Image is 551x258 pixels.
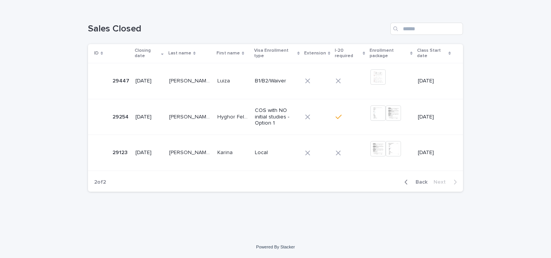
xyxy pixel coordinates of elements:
button: Next [430,179,463,186]
h1: Sales Closed [88,23,387,35]
p: 29447 [112,76,131,84]
p: [DATE] [418,150,451,156]
span: Next [434,179,450,185]
tr: 2944729447 [DATE][PERSON_NAME] [PERSON_NAME][PERSON_NAME] [PERSON_NAME] LuizaLuiza B1/B2/Waiver[D... [88,63,463,99]
button: Back [398,179,430,186]
p: Class Start date [417,46,447,61]
p: CABRAL KIRCHHOF [169,76,213,84]
p: Visa Enrollment type [254,46,295,61]
tr: 2925429254 [DATE][PERSON_NAME] [PERSON_NAME] [PERSON_NAME][PERSON_NAME] [PERSON_NAME] [PERSON_NAM... [88,99,463,135]
p: [DATE] [418,78,451,84]
p: Enrollment package [370,46,408,61]
p: SIMOES PIRES DE SOUSA [169,112,213,120]
p: 29123 [112,148,129,156]
p: First name [217,49,240,58]
a: Powered By Stacker [256,245,295,249]
p: Karina [217,148,234,156]
p: I-20 required [335,46,360,61]
p: Local [255,150,297,156]
p: 2 of 2 [88,173,112,192]
p: Last name [168,49,191,58]
p: Extension [304,49,326,58]
p: Luiza [217,76,231,84]
p: Closing date [135,46,159,61]
p: ID [94,49,99,58]
tr: 2912329123 [DATE][PERSON_NAME] [PERSON_NAME][PERSON_NAME] [PERSON_NAME] KarinaKarina Local[DATE] [88,135,463,171]
p: B1/B2/Waiver [255,78,297,84]
p: [DATE] [135,150,163,156]
p: Hyghor Felype [217,112,250,120]
p: [DATE] [135,78,163,84]
input: Search [390,23,463,35]
p: COS with NO initial studies - Option 1 [255,107,297,127]
p: ABRANTES DE MELLO [169,148,213,156]
p: [DATE] [135,114,163,120]
p: 29254 [112,112,130,120]
p: [DATE] [418,114,451,120]
span: Back [411,179,427,185]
